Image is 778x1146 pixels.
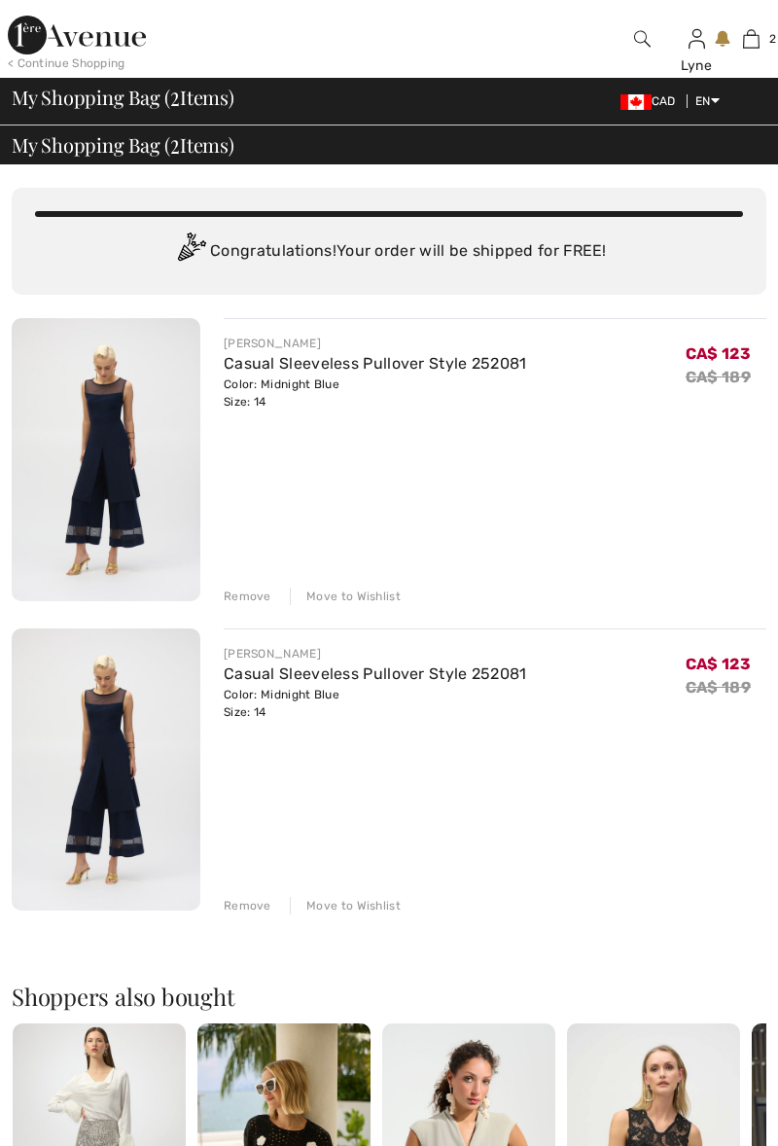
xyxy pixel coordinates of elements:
[12,88,234,107] span: My Shopping Bag ( Items)
[686,678,751,697] s: CA$ 189
[769,30,776,48] span: 2
[224,376,527,411] div: Color: Midnight Blue Size: 14
[8,54,125,72] div: < Continue Shopping
[686,338,751,363] span: CA$ 123
[224,897,271,914] div: Remove
[12,985,766,1008] h2: Shoppers also bought
[224,354,527,373] a: Casual Sleeveless Pullover Style 252081
[689,27,705,51] img: My Info
[171,233,210,271] img: Congratulation2.svg
[12,628,200,912] img: Casual Sleeveless Pullover Style 252081
[170,83,180,108] span: 2
[224,588,271,605] div: Remove
[8,16,146,54] img: 1ère Avenue
[35,233,743,271] div: Congratulations! Your order will be shipped for FREE!
[686,648,751,673] span: CA$ 123
[634,27,651,51] img: search the website
[12,318,200,601] img: Casual Sleeveless Pullover Style 252081
[670,55,723,76] div: Lyne
[725,27,777,51] a: 2
[224,645,527,663] div: [PERSON_NAME]
[689,29,705,48] a: Sign In
[620,94,652,110] img: Canadian Dollar
[224,664,527,683] a: Casual Sleeveless Pullover Style 252081
[170,130,180,156] span: 2
[620,94,684,108] span: CAD
[12,135,234,155] span: My Shopping Bag ( Items)
[224,686,527,721] div: Color: Midnight Blue Size: 14
[224,335,527,352] div: [PERSON_NAME]
[290,588,401,605] div: Move to Wishlist
[686,368,751,386] s: CA$ 189
[290,897,401,914] div: Move to Wishlist
[695,94,720,108] span: EN
[743,27,760,51] img: My Bag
